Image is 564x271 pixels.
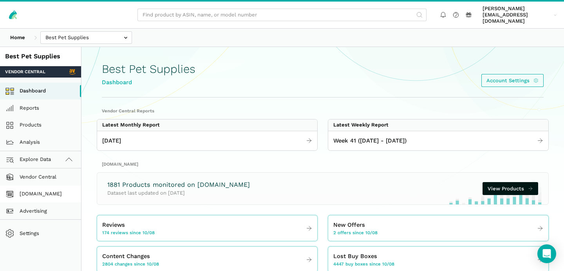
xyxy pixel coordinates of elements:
[40,31,132,44] input: Best Pet Supplies
[102,78,195,87] div: Dashboard
[137,9,427,22] input: Find product by ASIN, name, or model number
[102,252,150,261] span: Content Changes
[333,252,377,261] span: Lost Buy Boxes
[102,63,195,76] h1: Best Pet Supplies
[5,69,45,75] span: Vendor Central
[102,161,544,167] h2: [DOMAIN_NAME]
[333,220,365,229] span: New Offers
[107,181,250,190] h3: 1881 Products monitored on [DOMAIN_NAME]
[5,52,76,61] div: Best Pet Supplies
[328,249,548,270] a: Lost Buy Boxes 4447 buy boxes since 10/08
[102,220,125,229] span: Reviews
[333,122,389,128] div: Latest Weekly Report
[480,4,559,26] a: [PERSON_NAME][EMAIL_ADDRESS][DOMAIN_NAME]
[483,5,551,25] span: [PERSON_NAME][EMAIL_ADDRESS][DOMAIN_NAME]
[97,218,317,238] a: Reviews 174 reviews since 10/08
[328,218,548,238] a: New Offers 2 offers since 10/08
[488,185,524,193] span: View Products
[333,136,407,145] span: Week 41 ([DATE] - [DATE])
[102,122,160,128] div: Latest Monthly Report
[97,134,317,148] a: [DATE]
[102,136,121,145] span: [DATE]
[333,229,378,236] span: 2 offers since 10/08
[483,182,538,195] a: View Products
[102,229,155,236] span: 174 reviews since 10/08
[328,134,548,148] a: Week 41 ([DATE] - [DATE])
[102,108,544,114] h2: Vendor Central Reports
[481,74,544,87] a: Account Settings
[8,155,51,164] span: Explore Data
[5,31,30,44] a: Home
[333,261,394,267] span: 4447 buy boxes since 10/08
[97,249,317,270] a: Content Changes 2804 changes since 10/08
[107,189,250,197] p: Dataset last updated on [DATE]
[537,244,556,263] div: Open Intercom Messenger
[102,261,159,267] span: 2804 changes since 10/08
